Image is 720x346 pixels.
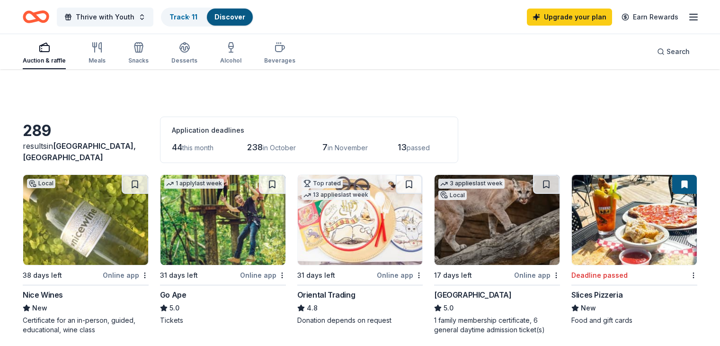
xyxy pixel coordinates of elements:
[328,144,368,152] span: in November
[160,175,285,265] img: Image for Go Ape
[571,289,622,300] div: Slices Pizzeria
[298,175,423,265] img: Image for Oriental Trading
[164,179,224,189] div: 1 apply last week
[23,6,49,28] a: Home
[23,141,136,162] span: [GEOGRAPHIC_DATA], [GEOGRAPHIC_DATA]
[160,270,198,281] div: 31 days left
[172,142,182,152] span: 44
[398,142,407,152] span: 13
[247,142,263,152] span: 238
[264,57,295,64] div: Beverages
[302,190,370,200] div: 13 applies last week
[571,270,628,281] div: Deadline passed
[23,38,66,69] button: Auction & raffle
[616,9,684,26] a: Earn Rewards
[89,38,106,69] button: Meals
[434,270,472,281] div: 17 days left
[297,174,423,325] a: Image for Oriental TradingTop rated13 applieslast week31 days leftOnline appOriental Trading4.8Do...
[23,316,149,335] div: Certificate for an in-person, guided, educational, wine class
[169,302,179,314] span: 5.0
[514,269,560,281] div: Online app
[89,57,106,64] div: Meals
[27,179,55,188] div: Local
[220,57,241,64] div: Alcohol
[438,179,505,189] div: 3 applies last week
[407,144,430,152] span: passed
[434,316,560,335] div: 1 family membership certificate, 6 general daytime admission ticket(s)
[160,316,286,325] div: Tickets
[23,121,149,140] div: 289
[572,175,697,265] img: Image for Slices Pizzeria
[57,8,153,27] button: Thrive with Youth
[172,125,446,136] div: Application deadlines
[23,140,149,163] div: results
[307,302,318,314] span: 4.8
[434,289,511,300] div: [GEOGRAPHIC_DATA]
[527,9,612,26] a: Upgrade your plan
[161,8,254,27] button: Track· 11Discover
[571,316,697,325] div: Food and gift cards
[581,302,596,314] span: New
[377,269,423,281] div: Online app
[128,57,149,64] div: Snacks
[667,46,690,57] span: Search
[649,42,697,61] button: Search
[214,13,245,21] a: Discover
[169,13,197,21] a: Track· 11
[32,302,47,314] span: New
[128,38,149,69] button: Snacks
[435,175,560,265] img: Image for Houston Zoo
[160,174,286,325] a: Image for Go Ape1 applylast week31 days leftOnline appGo Ape5.0Tickets
[322,142,328,152] span: 7
[160,289,187,300] div: Go Ape
[23,289,63,300] div: Nice Wines
[103,269,149,281] div: Online app
[263,144,296,152] span: in October
[302,179,343,188] div: Top rated
[264,38,295,69] button: Beverages
[434,174,560,335] a: Image for Houston Zoo3 applieslast weekLocal17 days leftOnline app[GEOGRAPHIC_DATA]5.01 family me...
[23,141,136,162] span: in
[23,174,149,335] a: Image for Nice WinesLocal38 days leftOnline appNice WinesNewCertificate for an in-person, guided,...
[23,175,148,265] img: Image for Nice Wines
[444,302,453,314] span: 5.0
[571,174,697,325] a: Image for Slices PizzeriaDeadline passedSlices PizzeriaNewFood and gift cards
[220,38,241,69] button: Alcohol
[297,270,335,281] div: 31 days left
[438,191,467,200] div: Local
[182,144,213,152] span: this month
[23,57,66,64] div: Auction & raffle
[171,38,197,69] button: Desserts
[76,11,134,23] span: Thrive with Youth
[240,269,286,281] div: Online app
[297,316,423,325] div: Donation depends on request
[23,270,62,281] div: 38 days left
[297,289,356,300] div: Oriental Trading
[171,57,197,64] div: Desserts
